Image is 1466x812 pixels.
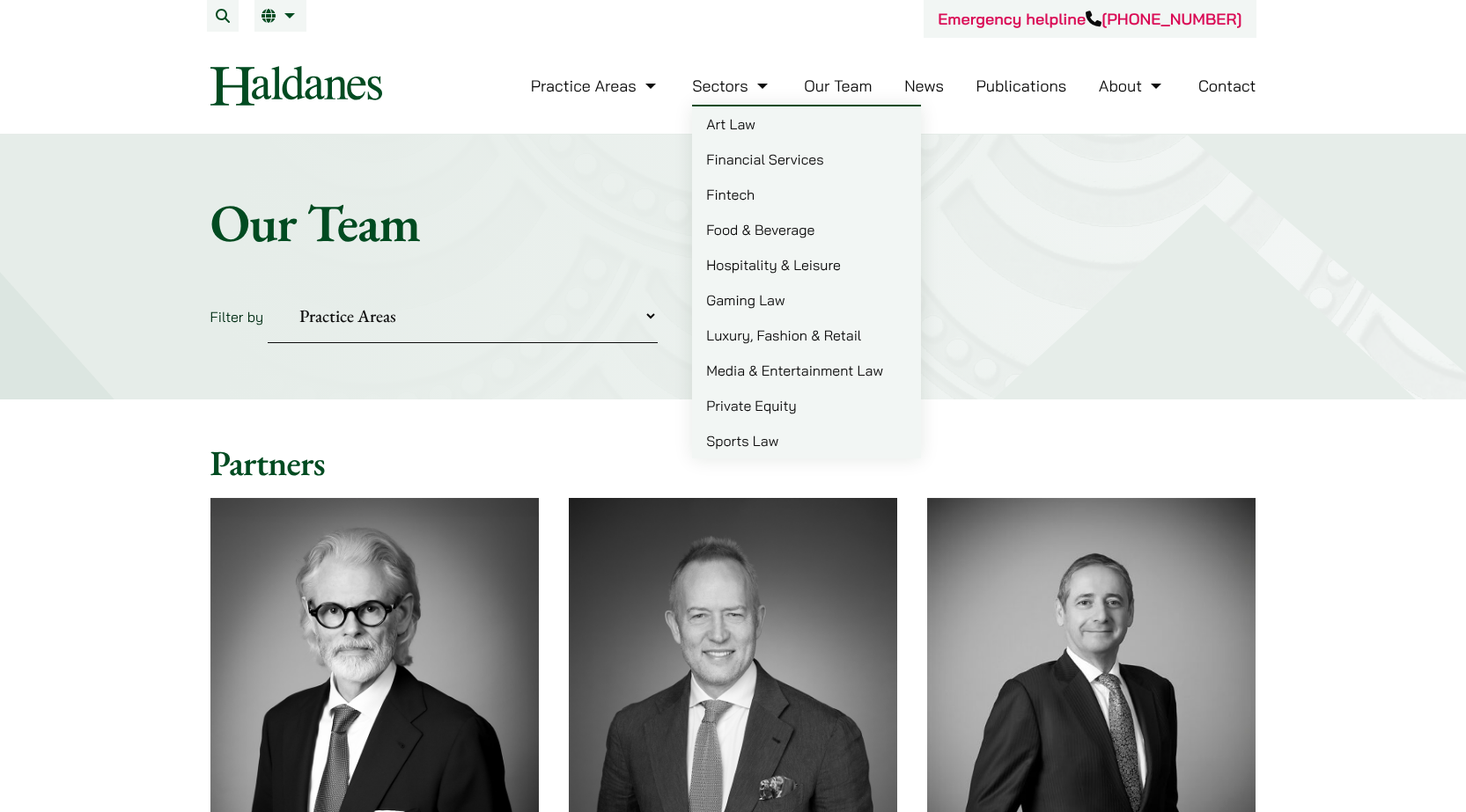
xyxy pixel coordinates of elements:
[692,142,921,177] a: Financial Services
[692,212,921,247] a: Food & Beverage
[1198,76,1256,96] a: Contact
[692,247,921,282] a: Hospitality & Leisure
[210,442,1256,484] h2: Partners
[692,282,921,318] a: Gaming Law
[210,308,264,326] label: Filter by
[531,76,660,96] a: Practice Areas
[692,177,921,212] a: Fintech
[692,423,921,458] a: Sports Law
[692,353,921,388] a: Media & Entertainment Law
[976,76,1067,96] a: Publications
[1099,76,1166,96] a: About
[692,318,921,353] a: Luxury, Fashion & Retail
[210,66,382,106] img: Logo of Haldanes
[210,191,1256,254] h1: Our Team
[692,76,771,96] a: Sectors
[692,388,921,423] a: Private Equity
[938,9,1241,29] a: Emergency helpline[PHONE_NUMBER]
[804,76,872,96] a: Our Team
[262,9,299,23] a: EN
[904,76,944,96] a: News
[692,106,921,142] a: Art Law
